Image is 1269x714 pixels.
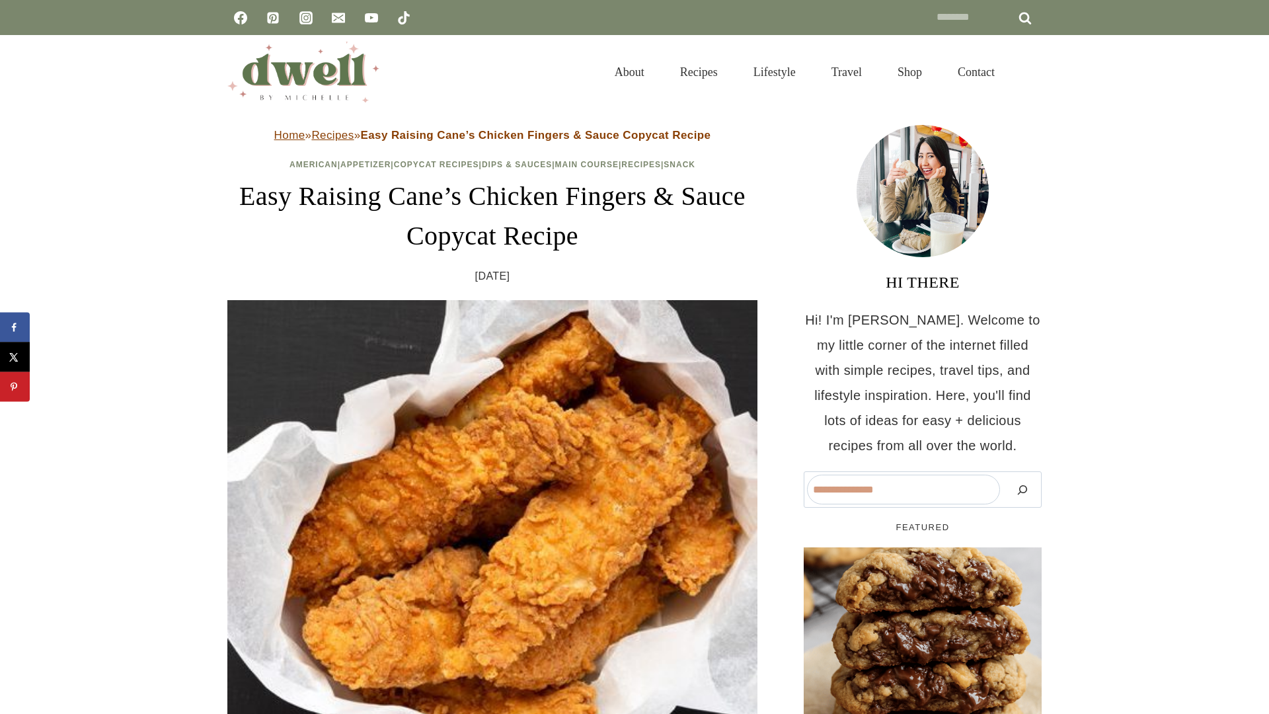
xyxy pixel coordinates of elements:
a: Appetizer [340,160,391,169]
a: Main Course [555,160,619,169]
a: Shop [880,49,940,95]
a: Copycat Recipes [394,160,479,169]
a: Recipes [311,129,354,141]
a: Lifestyle [736,49,814,95]
h5: FEATURED [804,521,1042,534]
a: TikTok [391,5,417,31]
a: Instagram [293,5,319,31]
a: Dips & Sauces [482,160,552,169]
a: Facebook [227,5,254,31]
img: DWELL by michelle [227,42,379,102]
a: Contact [940,49,1013,95]
button: Search [1007,475,1038,504]
a: YouTube [358,5,385,31]
nav: Primary Navigation [597,49,1013,95]
a: Email [325,5,352,31]
a: Travel [814,49,880,95]
strong: Easy Raising Cane’s Chicken Fingers & Sauce Copycat Recipe [360,129,711,141]
span: | | | | | | [289,160,695,169]
a: Snack [664,160,695,169]
a: Recipes [621,160,661,169]
time: [DATE] [475,266,510,286]
a: Recipes [662,49,736,95]
h3: HI THERE [804,270,1042,294]
a: Home [274,129,305,141]
span: » » [274,129,711,141]
a: About [597,49,662,95]
a: American [289,160,338,169]
a: Pinterest [260,5,286,31]
h1: Easy Raising Cane’s Chicken Fingers & Sauce Copycat Recipe [227,177,757,256]
p: Hi! I'm [PERSON_NAME]. Welcome to my little corner of the internet filled with simple recipes, tr... [804,307,1042,458]
button: View Search Form [1019,61,1042,83]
